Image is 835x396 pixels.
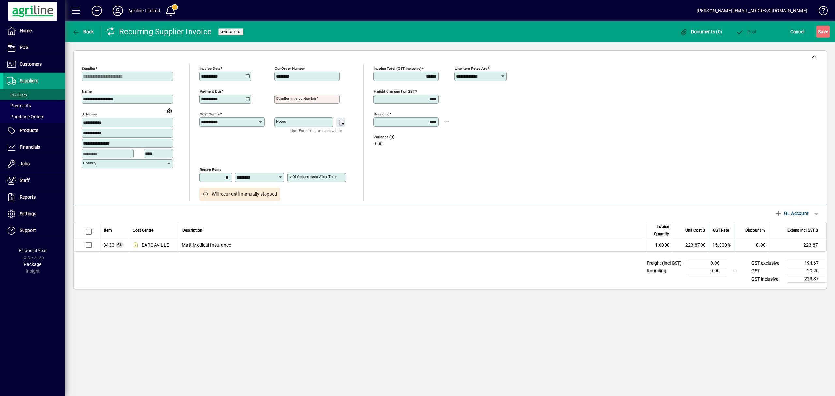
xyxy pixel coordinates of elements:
[212,191,277,198] span: Will recur until manually stopped
[748,275,787,283] td: GST inclusive
[20,161,30,166] span: Jobs
[7,114,44,119] span: Purchase Orders
[65,26,101,38] app-page-header-button: Back
[644,267,688,275] td: Rounding
[20,128,38,133] span: Products
[3,123,65,139] a: Products
[373,141,383,146] span: 0.00
[7,92,27,97] span: Invoices
[221,30,241,34] span: Unposted
[787,275,827,283] td: 223.87
[104,227,112,234] span: Item
[745,227,765,234] span: Discount %
[70,26,96,38] button: Back
[20,178,30,183] span: Staff
[3,100,65,111] a: Payments
[688,267,727,275] td: 0.00
[3,173,65,189] a: Staff
[680,29,722,34] span: Documents (0)
[3,89,65,100] a: Invoices
[200,89,221,94] mat-label: Payment due
[24,262,41,267] span: Package
[455,66,487,71] mat-label: Line item rates are
[735,238,769,251] td: 0.00
[72,29,94,34] span: Back
[200,167,221,172] mat-label: Recurs every
[82,66,95,71] mat-label: Supplier
[20,78,38,83] span: Suppliers
[3,222,65,239] a: Support
[142,242,169,248] span: DARGAVILLE
[200,112,220,116] mat-label: Cost Centre
[678,26,724,38] button: Documents (0)
[86,5,107,17] button: Add
[697,6,807,16] div: [PERSON_NAME] [EMAIL_ADDRESS][DOMAIN_NAME]
[3,111,65,122] a: Purchase Orders
[20,61,42,67] span: Customers
[3,39,65,56] a: POS
[644,259,688,267] td: Freight (incl GST)
[787,259,827,267] td: 194.67
[789,26,806,38] button: Cancel
[82,89,92,94] mat-label: Name
[83,161,96,165] mat-label: Country
[200,66,220,71] mat-label: Invoice date
[19,248,47,253] span: Financial Year
[20,228,36,233] span: Support
[688,259,727,267] td: 0.00
[3,206,65,222] a: Settings
[7,103,31,108] span: Payments
[673,238,709,251] td: 223.8700
[117,243,122,247] span: GL
[20,145,40,150] span: Financials
[20,194,36,200] span: Reports
[291,127,342,134] mat-hint: Use 'Enter' to start a new line
[734,26,759,38] button: Post
[709,238,735,251] td: 15.000%
[133,227,153,234] span: Cost Centre
[178,238,647,251] td: Matt Medical Insurance
[3,23,65,39] a: Home
[164,105,175,115] a: View on map
[374,66,422,71] mat-label: Invoice Total (GST inclusive)
[374,112,389,116] mat-label: Rounding
[103,242,114,248] span: Health and Safety
[651,223,669,237] span: Invoice Quantity
[3,156,65,172] a: Jobs
[20,211,36,216] span: Settings
[771,207,812,219] button: GL Account
[3,56,65,72] a: Customers
[747,29,750,34] span: P
[20,45,28,50] span: POS
[374,89,415,94] mat-label: Freight charges incl GST
[107,5,128,17] button: Profile
[128,6,160,16] div: Agriline Limited
[769,238,826,251] td: 223.87
[182,227,202,234] span: Description
[713,227,729,234] span: GST Rate
[818,29,821,34] span: S
[790,26,805,37] span: Cancel
[787,267,827,275] td: 29.20
[774,208,809,219] span: GL Account
[814,1,827,23] a: Knowledge Base
[20,28,32,33] span: Home
[748,267,787,275] td: GST
[275,66,305,71] mat-label: Our order number
[276,96,316,101] mat-label: Supplier invoice number
[748,259,787,267] td: GST exclusive
[3,189,65,206] a: Reports
[106,26,212,37] div: Recurring Supplier Invoice
[289,175,336,179] mat-label: # of occurrences after this
[736,29,757,34] span: ost
[816,26,830,38] button: Save
[276,119,286,124] mat-label: Notes
[647,238,673,251] td: 1.0000
[787,227,818,234] span: Extend incl GST $
[373,135,413,139] span: Variance ($)
[818,26,828,37] span: ave
[685,227,705,234] span: Unit Cost $
[3,139,65,156] a: Financials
